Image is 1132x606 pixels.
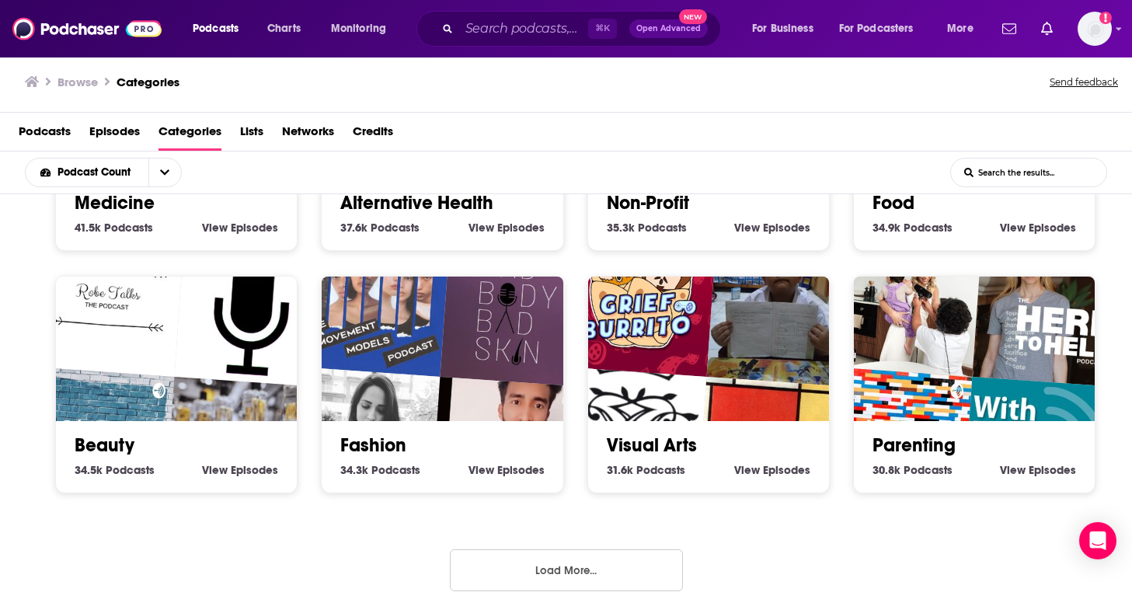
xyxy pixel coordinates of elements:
[607,221,687,235] a: 35.3k Non-Profit Podcasts
[104,221,153,235] span: Podcasts
[996,16,1022,42] a: Show notifications dropdown
[257,16,310,41] a: Charts
[607,434,697,457] a: Visual Arts
[117,75,179,89] h1: Categories
[441,233,595,388] img: Bad Body Bad Skin
[25,158,206,187] h2: Choose List sort
[75,463,103,477] span: 34.5k
[371,463,420,477] span: Podcasts
[1078,12,1112,46] button: Show profile menu
[202,463,278,477] a: View Beauty Episodes
[57,75,98,89] h3: Browse
[158,119,221,151] a: Categories
[734,463,760,477] span: View
[873,463,953,477] a: 30.8k Parenting Podcasts
[763,463,810,477] span: Episodes
[734,221,810,235] a: View Non-Profit Episodes
[340,191,493,214] a: Alternative Health
[1029,463,1076,477] span: Episodes
[588,19,617,39] span: ⌘ K
[636,463,685,477] span: Podcasts
[1079,522,1116,559] div: Open Intercom Messenger
[353,119,393,151] a: Credits
[562,223,716,378] div: Grief Burrito Gaming Podcast
[231,463,278,477] span: Episodes
[240,119,263,151] a: Lists
[607,463,633,477] span: 31.6k
[1099,12,1112,24] svg: Add a profile image
[12,14,162,44] a: Podchaser - Follow, Share and Rate Podcasts
[1078,12,1112,46] img: User Profile
[936,16,993,41] button: open menu
[340,221,367,235] span: 37.6k
[873,434,956,457] a: Parenting
[629,19,708,38] button: Open AdvancedNew
[638,221,687,235] span: Podcasts
[19,119,71,151] a: Podcasts
[202,221,278,235] a: View Medicine Episodes
[1000,221,1026,235] span: View
[607,221,635,235] span: 35.3k
[607,463,685,477] a: 31.6k Visual Arts Podcasts
[734,221,760,235] span: View
[706,233,861,388] img: Aryasatya
[873,191,914,214] a: Food
[873,463,900,477] span: 30.8k
[752,18,813,40] span: For Business
[75,463,155,477] a: 34.5k Beauty Podcasts
[340,434,406,457] a: Fashion
[636,25,701,33] span: Open Advanced
[75,221,101,235] span: 41.5k
[497,221,545,235] span: Episodes
[1045,71,1123,93] button: Send feedback
[231,221,278,235] span: Episodes
[75,221,153,235] a: 41.5k Medicine Podcasts
[828,223,983,378] img: MOMZ N THE HOOD
[1029,221,1076,235] span: Episodes
[904,463,953,477] span: Podcasts
[468,463,545,477] a: View Fashion Episodes
[1078,12,1112,46] span: Logged in as jennifer.garay
[829,16,936,41] button: open menu
[450,549,683,591] button: Load More...
[468,221,494,235] span: View
[331,18,386,40] span: Monitoring
[75,434,134,457] a: Beauty
[1035,16,1059,42] a: Show notifications dropdown
[1000,463,1076,477] a: View Parenting Episodes
[459,16,588,41] input: Search podcasts, credits, & more...
[75,191,155,214] a: Medicine
[182,16,259,41] button: open menu
[371,221,420,235] span: Podcasts
[1000,221,1076,235] a: View Food Episodes
[763,221,810,235] span: Episodes
[30,223,185,378] img: Robe Talks The Podcast
[947,18,974,40] span: More
[148,158,181,186] button: open menu
[972,233,1127,388] div: The Here to Help Podcast
[468,463,494,477] span: View
[267,18,301,40] span: Charts
[57,167,136,178] span: Podcast Count
[873,221,953,235] a: 34.9k Food Podcasts
[202,221,228,235] span: View
[839,18,914,40] span: For Podcasters
[296,223,451,378] img: The Movement Models Podcast
[89,119,140,151] a: Episodes
[497,463,545,477] span: Episodes
[175,233,329,388] img: perfumetalk
[431,11,736,47] div: Search podcasts, credits, & more...
[320,16,406,41] button: open menu
[468,221,545,235] a: View Alternative Health Episodes
[340,463,368,477] span: 34.3k
[1000,463,1026,477] span: View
